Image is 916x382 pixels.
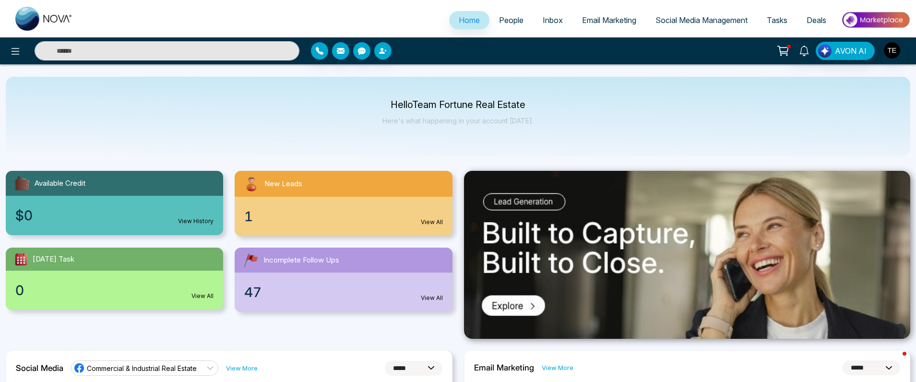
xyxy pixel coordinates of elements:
img: . [464,171,911,339]
img: User Avatar [884,42,900,59]
img: Lead Flow [818,44,832,58]
a: Deals [797,11,836,29]
span: AVON AI [835,45,867,57]
img: availableCredit.svg [13,175,31,192]
p: Here's what happening in your account [DATE]. [382,117,534,125]
span: Incomplete Follow Ups [263,255,339,266]
a: View History [178,217,214,226]
iframe: Intercom live chat [883,349,906,372]
span: Deals [807,15,826,25]
span: 0 [15,280,24,300]
img: newLeads.svg [242,175,261,193]
a: View All [421,294,443,302]
p: Hello Team Fortune Real Estate [382,101,534,109]
span: Available Credit [35,178,85,189]
span: New Leads [264,179,302,190]
a: People [489,11,533,29]
img: Nova CRM Logo [15,7,73,31]
a: View More [542,363,573,372]
span: Tasks [767,15,787,25]
span: Home [459,15,480,25]
a: Home [449,11,489,29]
a: Email Marketing [572,11,646,29]
span: People [499,15,523,25]
a: Inbox [533,11,572,29]
img: Market-place.gif [841,9,910,31]
a: Social Media Management [646,11,757,29]
img: followUps.svg [242,251,260,269]
img: todayTask.svg [13,251,29,267]
span: 47 [244,282,262,302]
span: 1 [244,206,253,227]
span: Social Media Management [655,15,748,25]
button: AVON AI [816,42,875,60]
span: $0 [15,205,33,226]
a: View All [421,218,443,227]
h2: Social Media [16,363,63,373]
a: New Leads1View All [229,171,458,236]
span: Commercial & Industrial Real Estate [87,364,197,373]
a: Tasks [757,11,797,29]
a: Incomplete Follow Ups47View All [229,248,458,312]
span: Email Marketing [582,15,636,25]
h2: Email Marketing [474,363,534,372]
a: View More [226,364,258,373]
span: Inbox [543,15,563,25]
a: View All [191,292,214,300]
span: [DATE] Task [33,254,74,265]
